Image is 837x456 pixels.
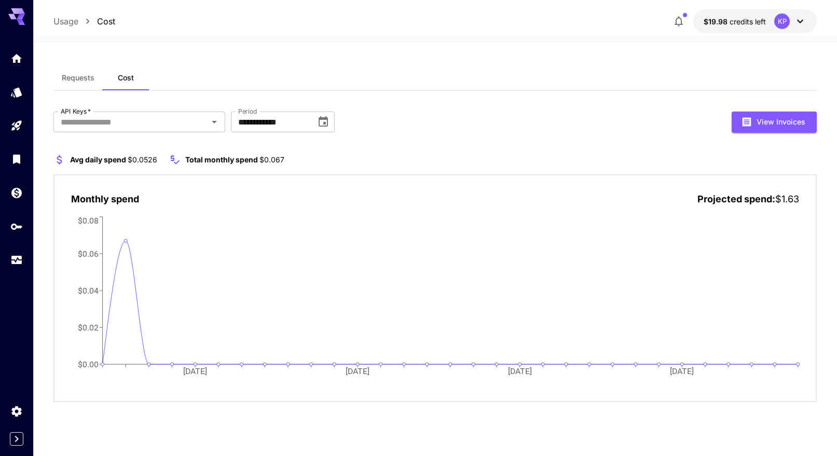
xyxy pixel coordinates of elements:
[97,15,115,27] a: Cost
[185,155,258,164] span: Total monthly spend
[71,192,139,206] p: Monthly spend
[77,215,98,225] tspan: $0.08
[693,9,817,33] button: $19.9849KP
[70,155,126,164] span: Avg daily spend
[259,155,284,164] span: $0.067
[732,112,817,133] button: View Invoices
[118,73,134,82] span: Cost
[732,116,817,126] a: View Invoices
[10,254,23,267] div: Usage
[509,366,532,376] tspan: [DATE]
[10,52,23,65] div: Home
[77,360,98,369] tspan: $0.00
[671,366,695,376] tspan: [DATE]
[10,220,23,233] div: API Keys
[77,323,98,333] tspan: $0.02
[238,107,257,116] label: Period
[10,186,23,199] div: Wallet
[346,366,370,376] tspan: [DATE]
[10,119,23,132] div: Playground
[10,405,23,418] div: Settings
[77,248,98,258] tspan: $0.06
[730,17,766,26] span: credits left
[61,107,91,116] label: API Keys
[53,15,115,27] nav: breadcrumb
[775,194,799,204] span: $1.63
[77,285,98,295] tspan: $0.04
[207,115,222,129] button: Open
[774,13,790,29] div: KP
[10,86,23,99] div: Models
[53,15,78,27] a: Usage
[128,155,157,164] span: $0.0526
[62,73,94,82] span: Requests
[704,17,730,26] span: $19.98
[10,432,23,446] button: Expand sidebar
[183,366,207,376] tspan: [DATE]
[697,194,775,204] span: Projected spend:
[10,153,23,165] div: Library
[704,16,766,27] div: $19.9849
[313,112,334,132] button: Choose date, selected date is Oct 1, 2025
